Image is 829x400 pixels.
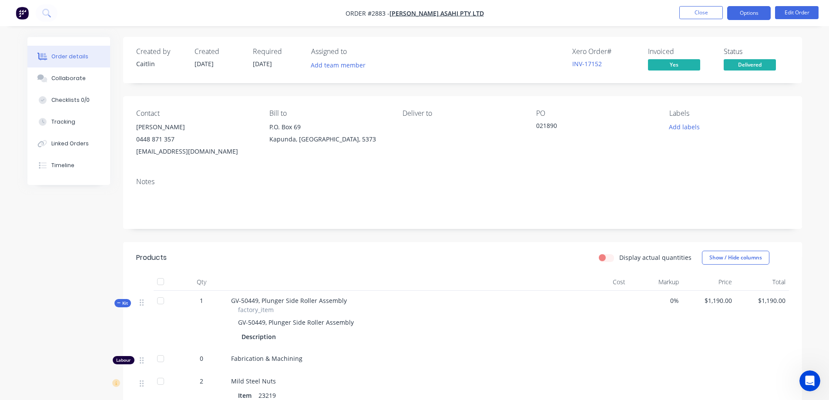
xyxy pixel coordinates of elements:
div: Cost [576,273,629,291]
label: Display actual quantities [619,253,691,262]
div: 021890 [536,121,645,133]
span: $1,190.00 [739,296,785,305]
div: Price [682,273,736,291]
div: Total [735,273,789,291]
div: Caitlin [136,59,184,68]
button: Linked Orders [27,133,110,155]
span: $1,190.00 [686,296,732,305]
div: Collaborate [51,74,86,82]
div: Linked Orders [51,140,89,148]
span: 2 [200,376,203,386]
img: Factory [16,7,29,20]
button: Close [679,6,723,19]
button: Add labels [665,121,705,133]
span: Order #2883 - [346,9,389,17]
span: Kit [117,300,128,306]
div: Tracking [51,118,75,126]
div: Qty [175,273,228,291]
div: Invoiced [648,47,713,56]
div: Notes [136,178,789,186]
span: GV-50449, Plunger Side Roller Assembly [231,296,347,305]
span: 1 [200,296,203,305]
div: Timeline [51,161,74,169]
div: Kit [114,299,131,307]
a: INV-17152 [572,60,602,68]
span: Fabrication & Machining [231,354,302,363]
iframe: Intercom live chat [799,370,820,391]
span: 0 [200,354,203,363]
button: Collaborate [27,67,110,89]
div: Contact [136,109,255,118]
span: factory_item [238,305,274,314]
span: GV-50449, Plunger Side Roller Assembly [238,318,354,326]
button: Order details [27,46,110,67]
button: Show / Hide columns [702,251,769,265]
div: Assigned to [311,47,398,56]
div: Description [242,330,279,343]
button: Options [727,6,771,20]
div: [PERSON_NAME] [136,121,255,133]
div: Deliver to [403,109,522,118]
div: Kapunda, [GEOGRAPHIC_DATA], 5373 [269,133,389,145]
a: [PERSON_NAME] ASAHI PTY LTD [389,9,484,17]
button: Edit Order [775,6,819,19]
button: Tracking [27,111,110,133]
div: Order details [51,53,88,61]
button: Add team member [311,59,370,71]
div: Required [253,47,301,56]
div: Markup [629,273,682,291]
div: Labels [669,109,789,118]
span: Mild Steel Nuts [231,377,276,385]
div: P.O. Box 69 [269,121,389,133]
button: Add team member [306,59,370,71]
div: Products [136,252,167,263]
div: Labour [113,356,134,364]
div: [EMAIL_ADDRESS][DOMAIN_NAME] [136,145,255,158]
div: Xero Order # [572,47,638,56]
span: [DATE] [253,60,272,68]
div: P.O. Box 69Kapunda, [GEOGRAPHIC_DATA], 5373 [269,121,389,149]
button: Checklists 0/0 [27,89,110,111]
div: Status [724,47,789,56]
button: Delivered [724,59,776,72]
span: 0% [632,296,679,305]
div: [PERSON_NAME]0448 871 357[EMAIL_ADDRESS][DOMAIN_NAME] [136,121,255,158]
button: Timeline [27,155,110,176]
div: 0448 871 357 [136,133,255,145]
span: Yes [648,59,700,70]
span: [DATE] [195,60,214,68]
span: Delivered [724,59,776,70]
div: Checklists 0/0 [51,96,90,104]
div: PO [536,109,655,118]
div: Created by [136,47,184,56]
div: Bill to [269,109,389,118]
div: Created [195,47,242,56]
